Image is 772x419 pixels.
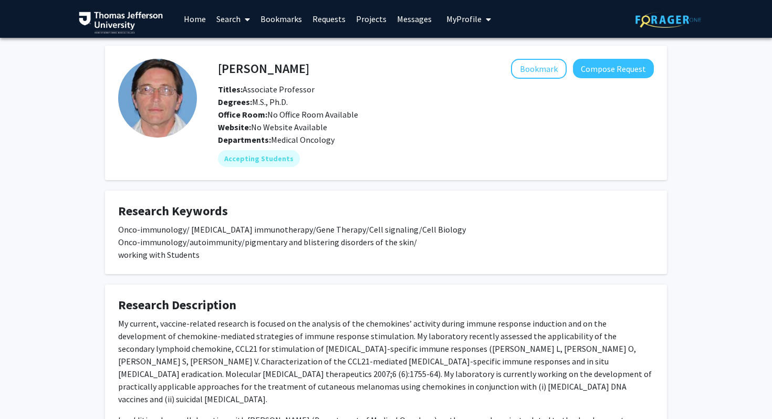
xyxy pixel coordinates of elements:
[218,109,267,120] b: Office Room:
[218,84,315,95] span: Associate Professor
[218,84,243,95] b: Titles:
[218,97,288,107] span: M.S., Ph.D.
[392,1,437,37] a: Messages
[118,223,654,261] div: Onco-immunology/ [MEDICAL_DATA] immunotherapy/Gene Therapy/Cell signaling/Cell Biology Onco-immun...
[118,298,654,313] h4: Research Description
[218,122,327,132] span: No Website Available
[179,1,211,37] a: Home
[118,317,654,405] p: My current, vaccine-related research is focused on the analysis of the chemokines’ activity durin...
[511,59,567,79] button: Add Vitali Alexeev to Bookmarks
[218,122,251,132] b: Website:
[446,14,482,24] span: My Profile
[635,12,701,28] img: ForagerOne Logo
[8,372,45,411] iframe: Chat
[271,134,335,145] span: Medical Oncology
[218,59,309,78] h4: [PERSON_NAME]
[118,204,654,219] h4: Research Keywords
[218,150,300,167] mat-chip: Accepting Students
[218,109,358,120] span: No Office Room Available
[79,12,163,34] img: Thomas Jefferson University Logo
[573,59,654,78] button: Compose Request to Vitali Alexeev
[218,97,252,107] b: Degrees:
[118,59,197,138] img: Profile Picture
[255,1,307,37] a: Bookmarks
[307,1,351,37] a: Requests
[218,134,271,145] b: Departments:
[211,1,255,37] a: Search
[351,1,392,37] a: Projects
